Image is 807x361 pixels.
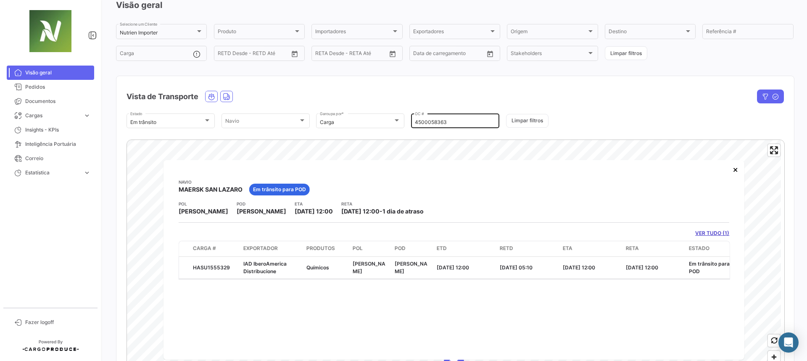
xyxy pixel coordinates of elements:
[605,46,647,60] button: Limpar filtros
[695,229,729,237] a: VER TUDO (1)
[179,200,228,207] app-card-info-title: POL
[25,112,80,119] span: Cargas
[295,208,333,215] span: [DATE] 12:00
[380,208,382,215] span: -
[25,126,91,134] span: Insights - KPIs
[25,169,80,177] span: Estatística
[295,200,333,207] app-card-info-title: ETA
[559,241,622,256] datatable-header-cell: ETA
[7,94,94,108] a: Documentos
[221,91,232,102] button: Land
[437,264,469,271] span: [DATE] 12:00
[500,264,533,271] span: [DATE] 05:10
[29,10,71,52] img: 271cc1aa-31de-466a-a0eb-01e8d6f3049f.jpg
[306,264,329,271] span: Químicos
[353,245,363,252] span: POL
[193,245,216,252] span: Carga #
[127,91,198,103] h4: Vista de Transporte
[349,241,391,256] datatable-header-cell: POL
[511,30,586,36] span: Origem
[563,264,595,271] span: [DATE] 12:00
[25,69,91,76] span: Visão geral
[130,119,156,125] mat-select-trigger: Em trânsito
[563,245,572,252] span: ETA
[413,30,489,36] span: Exportadores
[83,169,91,177] span: expand_more
[484,47,496,60] button: Open calendar
[622,241,686,256] datatable-header-cell: RETA
[253,186,306,193] span: Em trânsito para POD
[288,47,301,60] button: Open calendar
[7,80,94,94] a: Pedidos
[25,83,91,91] span: Pedidos
[7,66,94,80] a: Visão geral
[206,91,217,102] button: Ocean
[433,241,496,256] datatable-header-cell: ETD
[391,241,433,256] datatable-header-cell: POD
[193,264,237,271] div: HASU1555329
[179,185,243,194] span: MAERSK SAN LAZARO
[25,319,91,326] span: Fazer logoff
[437,245,447,252] span: ETD
[179,207,228,216] span: [PERSON_NAME]
[306,245,335,252] span: Produtos
[218,30,293,36] span: Produto
[626,245,639,252] span: RETA
[190,241,240,256] datatable-header-cell: Carga #
[341,208,380,215] span: [DATE] 12:00
[303,241,349,256] datatable-header-cell: Produtos
[7,151,94,166] a: Correio
[341,200,424,207] app-card-info-title: RETA
[506,114,549,128] button: Limpar filtros
[689,261,730,274] span: Em trânsito para POD
[320,119,334,125] mat-select-trigger: Carga
[322,52,356,58] input: Até
[395,261,427,274] span: [PERSON_NAME]
[420,52,454,58] input: Até
[382,208,424,215] span: 1 dia de atraso
[689,245,709,252] span: Estado
[395,245,406,252] span: POD
[609,30,684,36] span: Destino
[120,29,158,36] mat-select-trigger: Nutrien Importer
[25,97,91,105] span: Documentos
[727,161,744,178] button: Close popup
[25,155,91,162] span: Correio
[315,30,391,36] span: Importadores
[686,241,738,256] datatable-header-cell: Estado
[237,200,286,207] app-card-info-title: POD
[386,47,399,60] button: Open calendar
[768,144,780,156] button: Enter fullscreen
[496,241,559,256] datatable-header-cell: RETD
[224,52,258,58] input: Até
[25,140,91,148] span: Inteligência Portuária
[626,264,658,271] span: [DATE] 12:00
[83,112,91,119] span: expand_more
[353,261,385,274] span: [PERSON_NAME]
[243,261,287,274] span: IAD IberoAmerica Distribucione
[243,245,278,252] span: Exportador
[240,241,303,256] datatable-header-cell: Exportador
[778,332,799,353] div: Abrir Intercom Messenger
[7,137,94,151] a: Inteligência Portuária
[237,207,286,216] span: [PERSON_NAME]
[500,245,513,252] span: RETD
[315,52,316,58] input: Desde
[225,119,298,125] span: Navio
[218,52,219,58] input: Desde
[179,179,243,185] app-card-info-title: Navio
[7,123,94,137] a: Insights - KPIs
[413,52,414,58] input: Desde
[511,52,586,58] span: Stakeholders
